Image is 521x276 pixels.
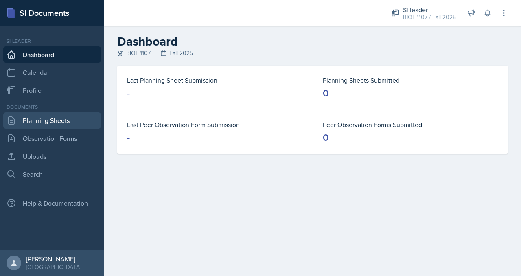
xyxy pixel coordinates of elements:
[323,75,498,85] dt: Planning Sheets Submitted
[3,130,101,147] a: Observation Forms
[26,255,81,263] div: [PERSON_NAME]
[3,166,101,182] a: Search
[3,64,101,81] a: Calendar
[127,75,303,85] dt: Last Planning Sheet Submission
[323,87,329,100] div: 0
[323,131,329,144] div: 0
[3,82,101,99] a: Profile
[403,5,456,15] div: Si leader
[3,148,101,164] a: Uploads
[3,195,101,211] div: Help & Documentation
[117,34,508,49] h2: Dashboard
[3,46,101,63] a: Dashboard
[26,263,81,271] div: [GEOGRAPHIC_DATA]
[3,103,101,111] div: Documents
[127,131,130,144] div: -
[3,37,101,45] div: Si leader
[323,120,498,129] dt: Peer Observation Forms Submitted
[3,112,101,129] a: Planning Sheets
[127,87,130,100] div: -
[117,49,508,57] div: BIOL 1107 Fall 2025
[127,120,303,129] dt: Last Peer Observation Form Submission
[403,13,456,22] div: BIOL 1107 / Fall 2025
